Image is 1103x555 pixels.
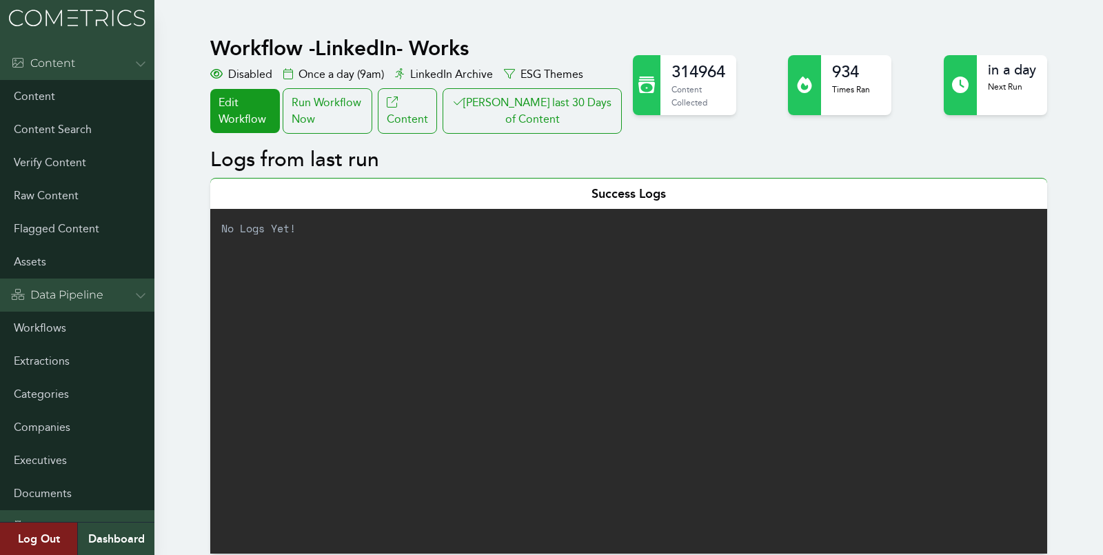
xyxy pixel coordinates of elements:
[210,148,1046,172] h2: Logs from last run
[210,209,1046,248] p: No Logs Yet!
[671,83,725,110] p: Content Collected
[832,61,870,83] h2: 934
[395,66,493,83] div: LinkedIn Archive
[504,66,583,83] div: ESG Themes
[77,523,154,555] a: Dashboard
[210,89,279,133] a: Edit Workflow
[210,36,625,61] h1: Workflow - LinkedIn- Works
[988,61,1036,80] h2: in a day
[11,518,68,535] div: Admin
[443,88,622,134] button: [PERSON_NAME] last 30 Days of Content
[283,66,384,83] div: Once a day (9am)
[283,88,372,134] div: Run Workflow Now
[832,83,870,97] p: Times Ran
[210,66,272,83] div: Disabled
[210,178,1046,209] div: Success Logs
[11,55,75,72] div: Content
[671,61,725,83] h2: 314964
[11,287,103,303] div: Data Pipeline
[378,88,437,134] a: Content
[988,80,1036,94] p: Next Run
